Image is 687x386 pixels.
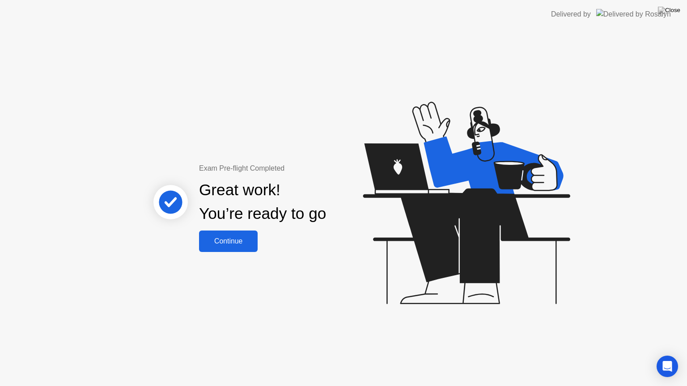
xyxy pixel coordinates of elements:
[199,163,384,174] div: Exam Pre-flight Completed
[202,237,255,245] div: Continue
[658,7,680,14] img: Close
[199,231,258,252] button: Continue
[657,356,678,377] div: Open Intercom Messenger
[199,178,326,226] div: Great work! You’re ready to go
[551,9,591,20] div: Delivered by
[596,9,671,19] img: Delivered by Rosalyn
